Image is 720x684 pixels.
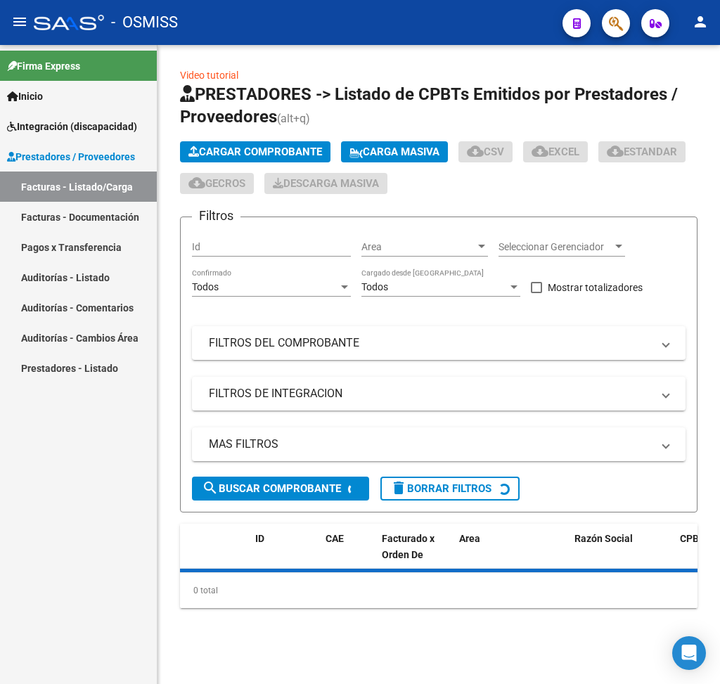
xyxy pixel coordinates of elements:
[180,573,697,608] div: 0 total
[548,279,643,296] span: Mostrar totalizadores
[7,89,43,104] span: Inicio
[180,84,678,127] span: PRESTADORES -> Listado de CPBTs Emitidos por Prestadores / Proveedores
[7,119,137,134] span: Integración (discapacidad)
[250,524,320,586] datatable-header-cell: ID
[349,146,439,158] span: Carga Masiva
[672,636,706,670] div: Open Intercom Messenger
[192,326,686,360] mat-expansion-panel-header: FILTROS DEL COMPROBANTE
[202,479,219,496] mat-icon: search
[7,58,80,74] span: Firma Express
[607,146,677,158] span: Estandar
[277,112,310,125] span: (alt+q)
[273,177,379,190] span: Descarga Masiva
[680,533,705,544] span: CPBT
[188,174,205,191] mat-icon: cloud_download
[192,281,219,292] span: Todos
[202,482,341,495] span: Buscar Comprobante
[192,377,686,411] mat-expansion-panel-header: FILTROS DE INTEGRACION
[192,206,240,226] h3: Filtros
[607,143,624,160] mat-icon: cloud_download
[341,141,448,162] button: Carga Masiva
[188,177,245,190] span: Gecros
[382,533,435,560] span: Facturado x Orden De
[209,386,652,401] mat-panel-title: FILTROS DE INTEGRACION
[326,533,344,544] span: CAE
[569,524,674,586] datatable-header-cell: Razón Social
[361,241,475,253] span: Area
[380,477,520,501] button: Borrar Filtros
[264,173,387,194] button: Descarga Masiva
[7,149,135,164] span: Prestadores / Proveedores
[390,479,407,496] mat-icon: delete
[255,533,264,544] span: ID
[188,146,322,158] span: Cargar Comprobante
[11,13,28,30] mat-icon: menu
[532,146,579,158] span: EXCEL
[598,141,686,162] button: Estandar
[111,7,178,38] span: - OSMISS
[180,70,238,81] a: Video tutorial
[692,13,709,30] mat-icon: person
[376,524,454,586] datatable-header-cell: Facturado x Orden De
[264,173,387,194] app-download-masive: Descarga masiva de comprobantes (adjuntos)
[320,524,376,586] datatable-header-cell: CAE
[499,241,612,253] span: Seleccionar Gerenciador
[467,146,504,158] span: CSV
[467,143,484,160] mat-icon: cloud_download
[458,141,513,162] button: CSV
[532,143,548,160] mat-icon: cloud_download
[192,477,369,501] button: Buscar Comprobante
[454,524,548,586] datatable-header-cell: Area
[209,335,652,351] mat-panel-title: FILTROS DEL COMPROBANTE
[209,437,652,452] mat-panel-title: MAS FILTROS
[361,281,388,292] span: Todos
[390,482,491,495] span: Borrar Filtros
[180,141,330,162] button: Cargar Comprobante
[523,141,588,162] button: EXCEL
[574,533,633,544] span: Razón Social
[459,533,480,544] span: Area
[192,427,686,461] mat-expansion-panel-header: MAS FILTROS
[180,173,254,194] button: Gecros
